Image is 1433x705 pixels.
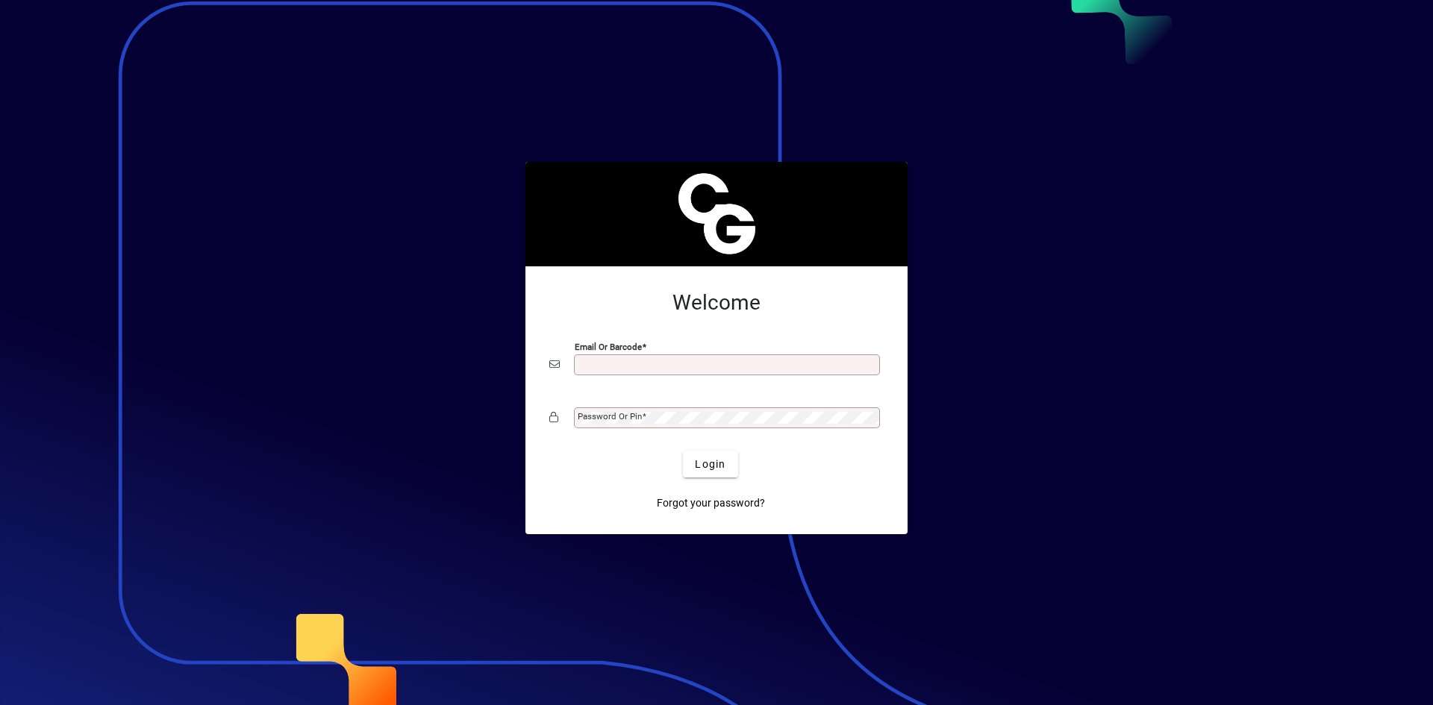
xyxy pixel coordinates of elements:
mat-label: Password or Pin [578,411,642,422]
mat-label: Email or Barcode [575,342,642,352]
span: Login [695,457,725,472]
button: Login [683,451,737,477]
span: Forgot your password? [657,495,765,511]
h2: Welcome [549,290,884,316]
a: Forgot your password? [651,489,771,516]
